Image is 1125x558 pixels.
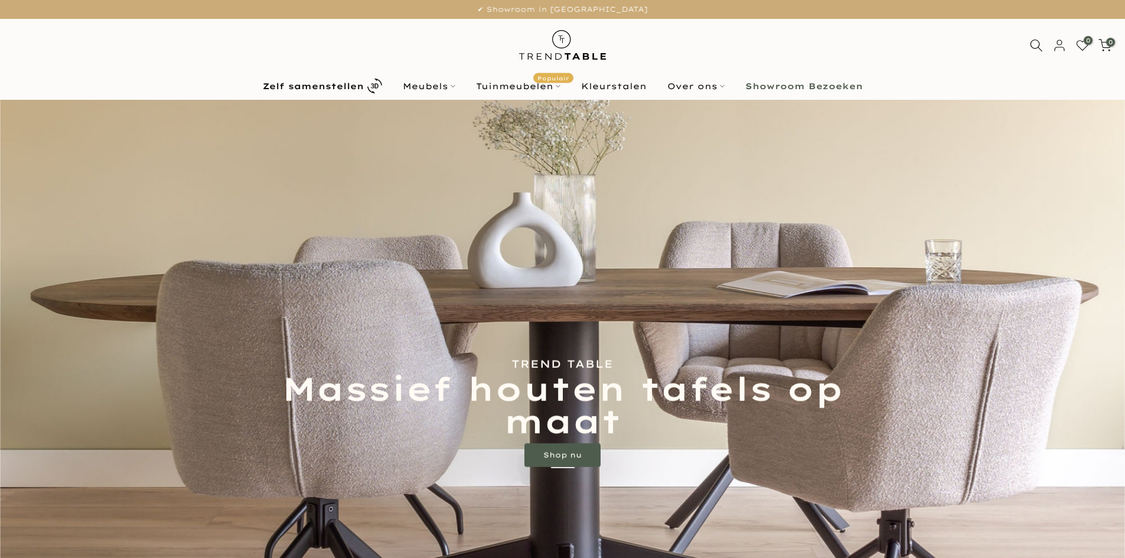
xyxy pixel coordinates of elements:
p: ✔ Showroom in [GEOGRAPHIC_DATA] [15,3,1110,16]
a: TuinmeubelenPopulair [465,79,570,93]
b: Showroom Bezoeken [745,82,863,90]
a: Showroom Bezoeken [735,79,873,93]
img: trend-table [511,19,614,71]
a: Kleurstalen [570,79,657,93]
a: 0 [1076,39,1089,52]
b: Zelf samenstellen [263,82,364,90]
a: Shop nu [524,443,601,467]
span: 0 [1084,36,1093,45]
a: 0 [1098,39,1111,52]
span: Populair [533,73,573,83]
a: Meubels [392,79,465,93]
span: 0 [1106,38,1115,47]
a: Over ons [657,79,735,93]
a: Zelf samenstellen [252,76,392,96]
